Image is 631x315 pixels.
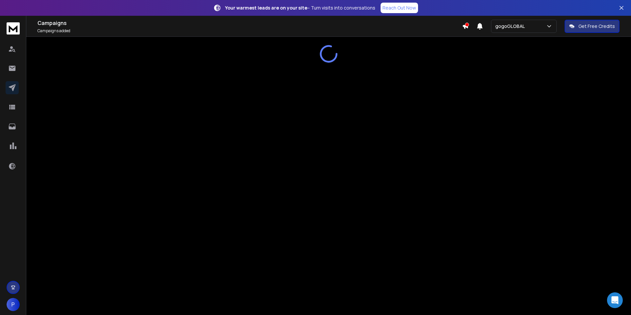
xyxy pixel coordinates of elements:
[578,23,615,30] p: Get Free Credits
[607,292,623,308] div: Open Intercom Messenger
[225,5,307,11] strong: Your warmest leads are on your site
[565,20,619,33] button: Get Free Credits
[225,5,375,11] p: – Turn visits into conversations
[37,28,462,34] p: Campaigns added
[495,23,527,30] p: gogoGLOBAL
[7,298,20,311] button: P
[7,22,20,34] img: logo
[383,5,416,11] p: Reach Out Now
[381,3,418,13] a: Reach Out Now
[37,19,462,27] h1: Campaigns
